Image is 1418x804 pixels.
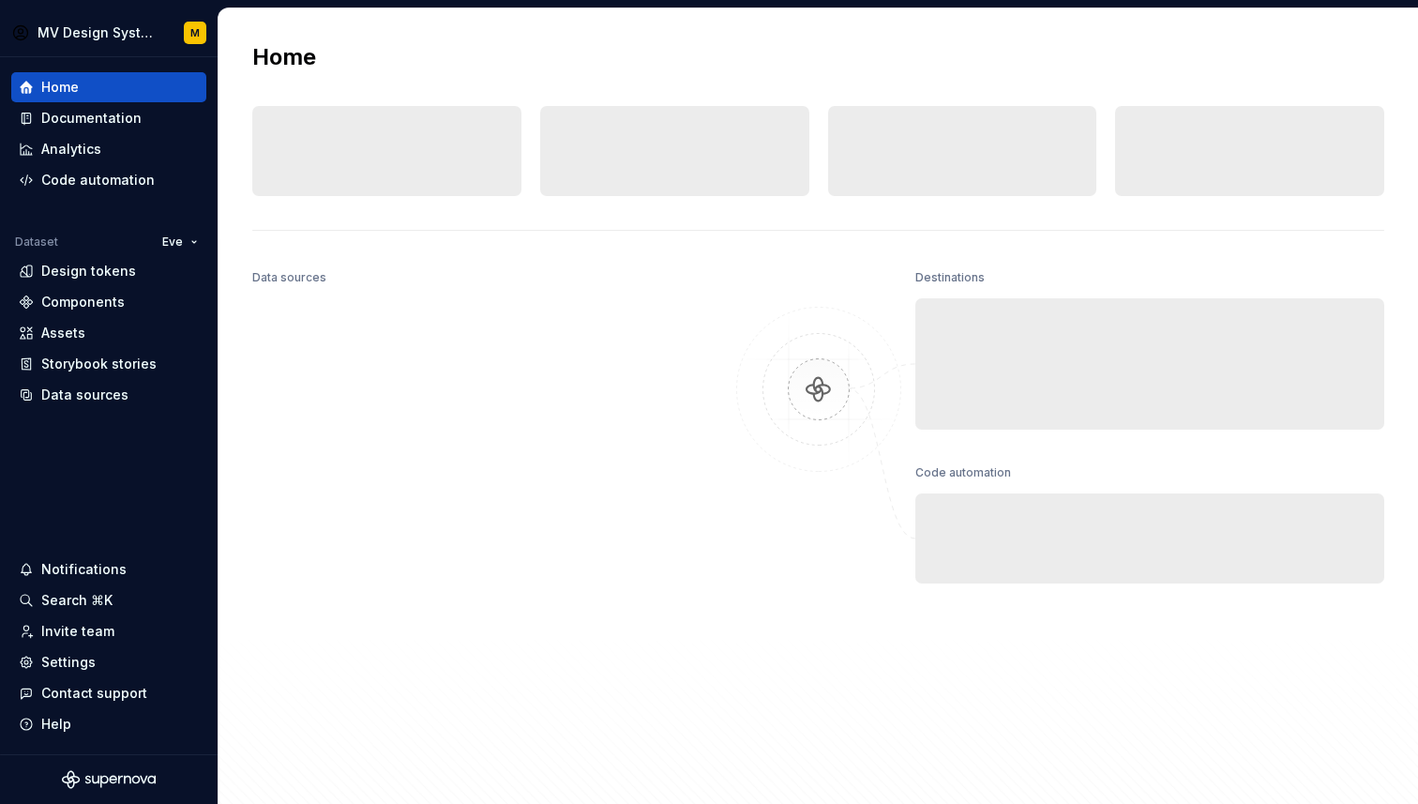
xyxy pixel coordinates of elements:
[41,109,142,128] div: Documentation
[252,42,316,72] h2: Home
[41,560,127,579] div: Notifications
[41,355,157,373] div: Storybook stories
[11,318,206,348] a: Assets
[11,287,206,317] a: Components
[11,134,206,164] a: Analytics
[41,386,128,404] div: Data sources
[11,678,206,708] button: Contact support
[41,262,136,281] div: Design tokens
[41,715,71,734] div: Help
[41,591,113,610] div: Search ⌘K
[41,171,155,190] div: Code automation
[11,380,206,410] a: Data sources
[41,684,147,703] div: Contact support
[11,165,206,195] a: Code automation
[11,616,206,646] a: Invite team
[15,235,58,250] div: Dataset
[154,229,206,255] button: Eve
[41,622,114,641] div: Invite team
[915,265,985,291] div: Destinations
[11,256,206,286] a: Design tokens
[252,265,326,291] div: Data sources
[4,12,214,53] button: MV Design System MobileM
[915,460,1011,486] div: Code automation
[11,349,206,379] a: Storybook stories
[11,554,206,584] button: Notifications
[38,23,158,42] div: MV Design System Mobile
[41,653,96,672] div: Settings
[62,770,156,789] svg: Supernova Logo
[41,324,85,342] div: Assets
[11,585,206,615] button: Search ⌘K
[11,647,206,677] a: Settings
[162,235,183,250] span: Eve
[11,103,206,133] a: Documentation
[11,72,206,102] a: Home
[41,293,125,311] div: Components
[41,140,101,159] div: Analytics
[190,25,200,40] div: M
[41,78,79,97] div: Home
[11,709,206,739] button: Help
